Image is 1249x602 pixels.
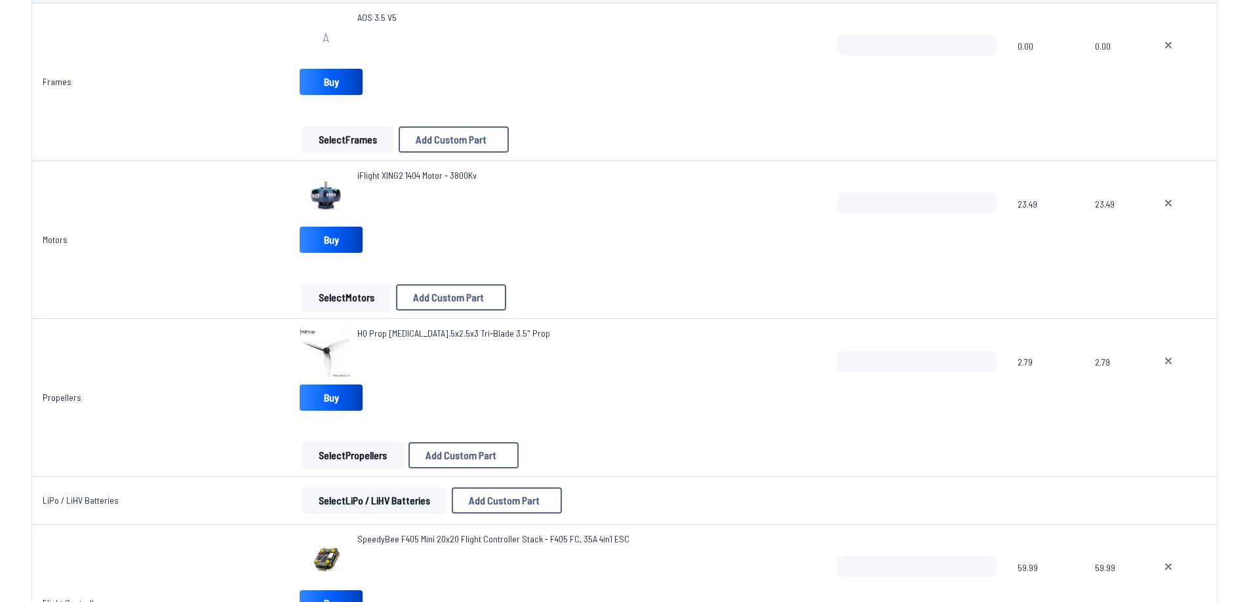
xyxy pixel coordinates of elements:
[357,169,477,182] a: iFlight XING2 1404 Motor - 3800Kv
[416,134,486,145] span: Add Custom Part
[1095,350,1132,413] span: 2.79
[357,327,550,340] a: HQ Prop [MEDICAL_DATA].5x2.5x3 Tri-Blade 3.5" Prop
[357,170,477,181] span: iFlight XING2 1404 Motor - 3800Kv
[300,284,393,310] a: SelectMotors
[469,495,540,506] span: Add Custom Part
[302,442,403,468] button: SelectPropellers
[357,11,397,24] span: AOS 3.5 V5
[323,31,329,44] span: A
[1018,35,1073,98] span: 0.00
[300,169,352,221] img: image
[1095,35,1132,98] span: 0.00
[1018,350,1073,413] span: 2.79
[396,284,506,310] button: Add Custom Part
[300,487,449,514] a: SelectLiPo / LiHV Batteries
[43,234,68,245] a: Motors
[302,126,393,153] button: SelectFrames
[300,227,363,253] a: Buy
[300,327,352,379] img: image
[1095,193,1132,255] span: 23.49
[302,487,446,514] button: SelectLiPo / LiHV Batteries
[300,442,406,468] a: SelectPropellers
[300,533,352,585] img: image
[426,450,496,461] span: Add Custom Part
[43,76,71,87] a: Frames
[452,487,562,514] button: Add Custom Part
[43,392,81,403] a: Propellers
[399,126,509,153] button: Add Custom Part
[302,284,391,310] button: SelectMotors
[357,533,629,546] a: SpeedyBee F405 Mini 20x20 Flight Controller Stack - F405 FC, 35A 4in1 ESC
[300,385,363,411] a: Buy
[357,328,550,339] span: HQ Prop [MEDICAL_DATA].5x2.5x3 Tri-Blade 3.5" Prop
[413,292,484,303] span: Add Custom Part
[300,69,363,95] a: Buy
[300,126,396,153] a: SelectFrames
[408,442,519,468] button: Add Custom Part
[1018,193,1073,255] span: 23.49
[43,495,119,506] a: LiPo / LiHV Batteries
[357,533,629,544] span: SpeedyBee F405 Mini 20x20 Flight Controller Stack - F405 FC, 35A 4in1 ESC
